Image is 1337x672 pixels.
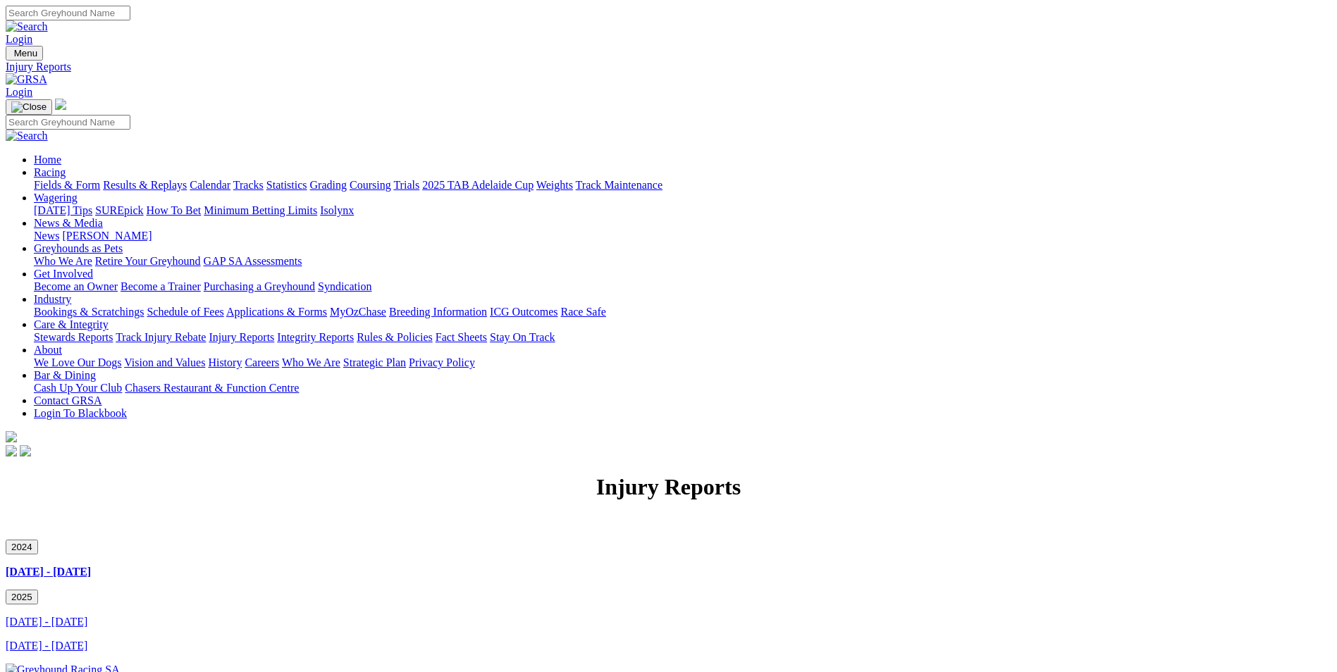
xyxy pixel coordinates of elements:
[6,6,130,20] input: Search
[357,331,433,343] a: Rules & Policies
[6,616,87,628] a: [DATE] - [DATE]
[34,204,1331,217] div: Wagering
[103,179,187,191] a: Results & Replays
[34,204,92,216] a: [DATE] Tips
[34,331,1331,344] div: Care & Integrity
[277,331,354,343] a: Integrity Reports
[121,280,201,292] a: Become a Trainer
[6,566,91,578] a: [DATE] - [DATE]
[330,306,386,318] a: MyOzChase
[34,217,103,229] a: News & Media
[6,445,17,456] img: facebook.svg
[34,394,101,406] a: Contact GRSA
[34,268,93,280] a: Get Involved
[6,590,38,604] button: 2025
[34,344,62,356] a: About
[34,306,1331,318] div: Industry
[343,356,406,368] a: Strategic Plan
[34,407,127,419] a: Login To Blackbook
[6,73,47,86] img: GRSA
[6,46,43,61] button: Toggle navigation
[34,230,1331,242] div: News & Media
[34,255,92,267] a: Who We Are
[596,474,741,499] strong: Injury Reports
[34,230,59,242] a: News
[204,255,302,267] a: GAP SA Assessments
[560,306,605,318] a: Race Safe
[34,356,121,368] a: We Love Our Dogs
[389,306,487,318] a: Breeding Information
[6,431,17,442] img: logo-grsa-white.png
[436,331,487,343] a: Fact Sheets
[34,356,1331,369] div: About
[6,61,1331,73] a: Injury Reports
[34,242,123,254] a: Greyhounds as Pets
[6,86,32,98] a: Login
[245,356,279,368] a: Careers
[125,382,299,394] a: Chasers Restaurant & Function Centre
[233,179,264,191] a: Tracks
[320,204,354,216] a: Isolynx
[6,20,48,33] img: Search
[34,306,144,318] a: Bookings & Scratchings
[350,179,391,191] a: Coursing
[62,230,152,242] a: [PERSON_NAME]
[318,280,371,292] a: Syndication
[34,331,113,343] a: Stewards Reports
[34,192,78,204] a: Wagering
[393,179,419,191] a: Trials
[310,179,347,191] a: Grading
[34,179,1331,192] div: Racing
[6,130,48,142] img: Search
[409,356,475,368] a: Privacy Policy
[490,331,555,343] a: Stay On Track
[34,382,122,394] a: Cash Up Your Club
[11,101,47,113] img: Close
[34,318,109,330] a: Care & Integrity
[209,331,274,343] a: Injury Reports
[6,99,52,115] button: Toggle navigation
[6,33,32,45] a: Login
[490,306,557,318] a: ICG Outcomes
[536,179,573,191] a: Weights
[6,540,38,554] button: 2024
[34,280,118,292] a: Become an Owner
[116,331,206,343] a: Track Injury Rebate
[55,99,66,110] img: logo-grsa-white.png
[20,445,31,456] img: twitter.svg
[576,179,663,191] a: Track Maintenance
[95,255,201,267] a: Retire Your Greyhound
[266,179,307,191] a: Statistics
[226,306,327,318] a: Applications & Forms
[422,179,534,191] a: 2025 TAB Adelaide Cup
[34,179,100,191] a: Fields & Form
[34,382,1331,394] div: Bar & Dining
[190,179,230,191] a: Calendar
[34,293,71,305] a: Industry
[147,306,223,318] a: Schedule of Fees
[14,48,37,58] span: Menu
[6,115,130,130] input: Search
[208,356,242,368] a: History
[282,356,340,368] a: Who We Are
[204,204,317,216] a: Minimum Betting Limits
[34,166,66,178] a: Racing
[147,204,202,216] a: How To Bet
[34,154,61,166] a: Home
[95,204,143,216] a: SUREpick
[204,280,315,292] a: Purchasing a Greyhound
[34,369,96,381] a: Bar & Dining
[124,356,205,368] a: Vision and Values
[34,255,1331,268] div: Greyhounds as Pets
[34,280,1331,293] div: Get Involved
[6,640,87,652] a: [DATE] - [DATE]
